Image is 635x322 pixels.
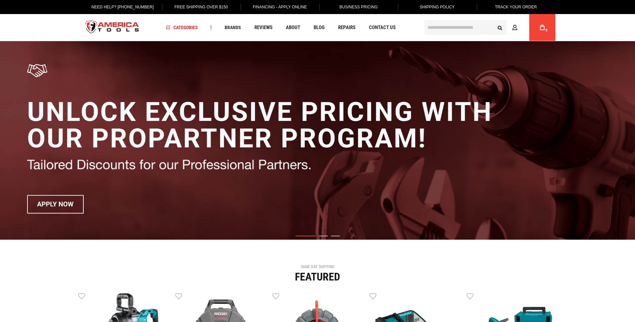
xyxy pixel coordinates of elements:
[283,23,303,32] a: About
[546,28,548,32] span: 0
[78,265,557,269] div: SAME DAY SHIPPING
[536,14,549,41] a: 0
[286,25,300,30] span: About
[163,23,201,32] a: Categories
[80,15,145,40] img: America Tools
[166,25,198,30] span: Categories
[251,23,275,32] a: Reviews
[366,23,399,32] a: Contact Us
[335,23,359,32] a: Repairs
[369,25,396,30] span: Contact Us
[494,21,506,34] button: Search
[80,15,145,40] a: store logo
[311,23,328,32] a: Blog
[338,25,355,30] span: Repairs
[254,25,272,30] span: Reviews
[314,25,325,30] span: Blog
[420,5,455,9] span: Shipping Policy
[225,25,241,30] span: Brands
[222,23,244,32] a: Brands
[78,271,557,282] div: Featured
